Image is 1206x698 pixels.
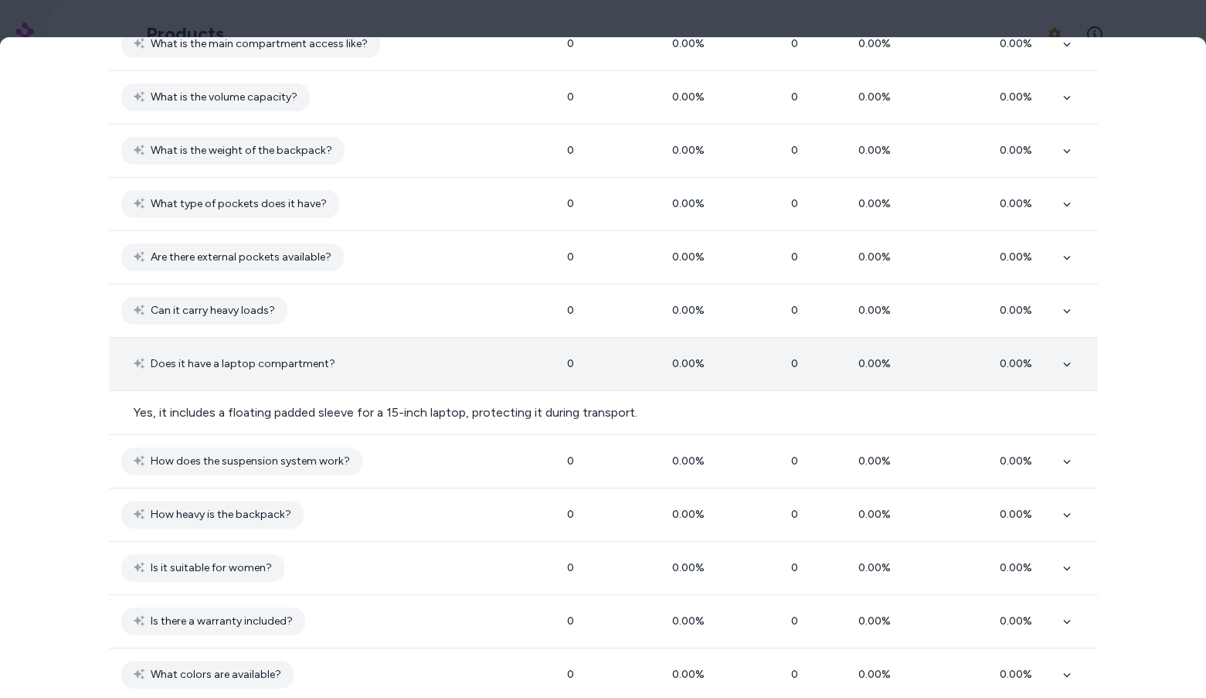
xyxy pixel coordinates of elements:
span: 0.00 % [858,90,897,104]
span: Can it carry heavy loads? [151,301,275,320]
span: 0.00 % [1000,508,1038,521]
span: 0.00 % [1000,615,1038,628]
span: Are there external pockets available? [151,248,331,267]
span: 0.00 % [858,37,897,50]
span: 0 [567,304,574,317]
span: 0.00 % [1000,144,1038,157]
span: 0 [791,250,804,264]
span: 0.00 % [858,357,897,370]
span: 0.00 % [1000,357,1038,370]
span: 0.00 % [858,668,897,681]
span: 0 [567,508,574,521]
span: What is the weight of the backpack? [151,141,332,160]
span: 0 [567,144,574,157]
span: Does it have a laptop compartment? [151,355,335,373]
span: 0.00 % [1000,90,1038,104]
span: 0 [791,455,804,468]
span: 0 [567,357,574,370]
span: 0.00 % [1000,561,1038,574]
span: 0 [567,455,574,468]
span: 0.00 % [858,197,897,210]
span: 0.00 % [1000,197,1038,210]
span: 0 [567,37,574,50]
span: Is there a warranty included? [151,612,293,631]
p: Yes, it includes a floating padded sleeve for a 15-inch laptop, protecting it during transport. [134,403,1073,422]
span: 0.00 % [672,668,711,681]
span: 0 [791,668,804,681]
span: 0.00 % [672,561,711,574]
span: 0 [791,615,804,628]
span: 0.00 % [858,615,897,628]
span: 0.00 % [672,508,711,521]
span: 0.00 % [672,197,711,210]
span: 0 [567,561,574,574]
span: 0.00 % [858,455,897,468]
span: Is it suitable for women? [151,559,272,577]
span: 0.00 % [858,304,897,317]
span: 0.00 % [1000,304,1038,317]
span: 0.00 % [858,561,897,574]
span: 0.00 % [858,144,897,157]
span: What type of pockets does it have? [151,195,327,213]
span: 0.00 % [672,250,711,264]
span: 0.00 % [1000,250,1038,264]
span: 0 [791,37,804,50]
span: 0 [567,197,574,210]
span: 0 [567,615,574,628]
span: 0 [791,561,804,574]
span: 0 [791,508,804,521]
span: 0.00 % [858,508,897,521]
span: 0.00 % [672,37,711,50]
span: What colors are available? [151,666,281,684]
span: 0.00 % [672,90,711,104]
span: How does the suspension system work? [151,452,350,471]
span: 0 [567,668,574,681]
span: How heavy is the backpack? [151,506,291,524]
span: 0.00 % [672,357,711,370]
span: 0.00 % [672,304,711,317]
span: 0 [791,304,804,317]
span: 0 [791,357,804,370]
span: 0.00 % [858,250,897,264]
span: 0 [791,197,804,210]
span: What is the main compartment access like? [151,35,368,53]
span: 0.00 % [1000,37,1038,50]
span: 0 [791,144,804,157]
span: 0.00 % [672,144,711,157]
span: 0.00 % [672,455,711,468]
span: 0 [567,90,574,104]
span: 0.00 % [1000,668,1038,681]
span: 0 [791,90,804,104]
span: 0 [567,250,574,264]
span: What is the volume capacity? [151,88,297,107]
span: 0.00 % [1000,455,1038,468]
span: 0.00 % [672,615,711,628]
